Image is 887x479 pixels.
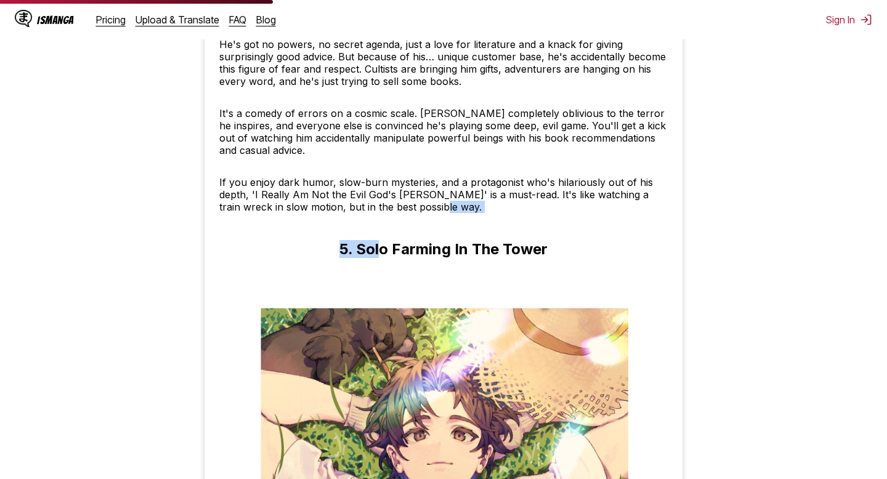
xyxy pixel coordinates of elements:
h1: 5. Solo Farming In The Tower [339,240,548,258]
img: IsManga Logo [15,10,32,27]
button: Sign In [826,14,872,26]
a: Pricing [96,14,126,26]
p: If you enjoy dark humor, slow-burn mysteries, and a protagonist who's hilariously out of his dept... [219,176,668,213]
a: IsManga LogoIsManga [15,10,96,30]
p: It's a comedy of errors on a cosmic scale. [PERSON_NAME] completely oblivious to the terror he in... [219,107,668,156]
a: Upload & Translate [136,14,219,26]
img: Sign out [860,14,872,26]
a: Blog [256,14,276,26]
p: He's got no powers, no secret agenda, just a love for literature and a knack for giving surprisin... [219,38,668,87]
a: FAQ [229,14,246,26]
div: IsManga [37,14,74,26]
